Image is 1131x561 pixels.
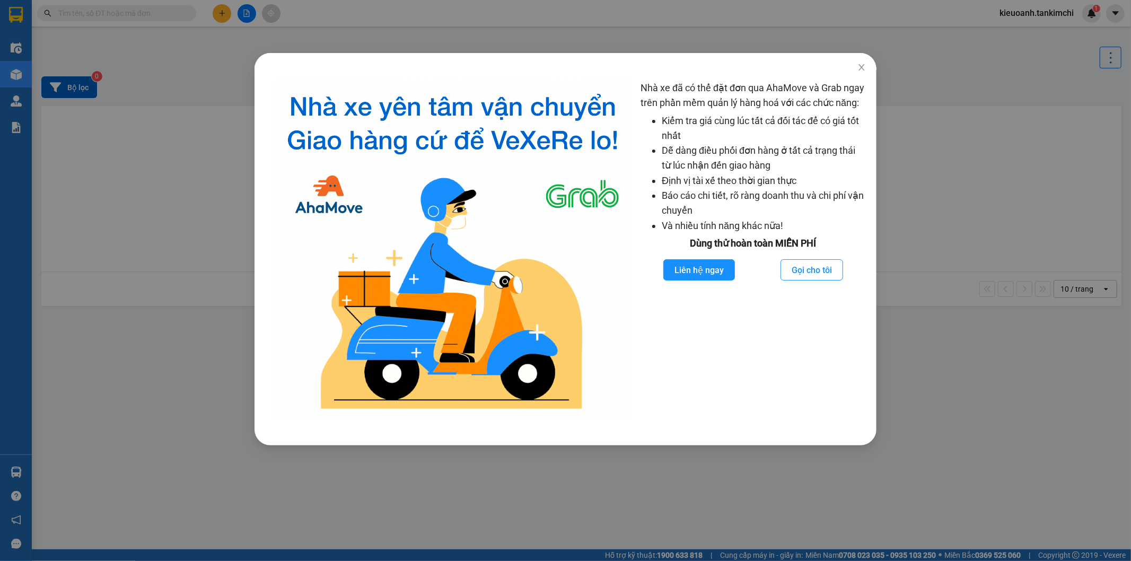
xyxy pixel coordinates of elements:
div: Nhà xe đã có thể đặt đơn qua AhaMove và Grab ngay trên phần mềm quản lý hàng hoá với các chức năng: [641,81,866,419]
li: Dễ dàng điều phối đơn hàng ở tất cả trạng thái từ lúc nhận đến giao hàng [662,143,866,173]
span: Liên hệ ngay [674,264,724,277]
li: Và nhiều tính năng khác nữa! [662,218,866,233]
span: close [857,63,866,72]
button: Close [847,53,876,83]
div: Dùng thử hoàn toàn MIỄN PHÍ [641,236,866,251]
li: Định vị tài xế theo thời gian thực [662,173,866,188]
img: logo [274,81,632,419]
li: Báo cáo chi tiết, rõ ràng doanh thu và chi phí vận chuyển [662,188,866,218]
button: Gọi cho tôi [781,259,843,280]
button: Liên hệ ngay [663,259,735,280]
span: Gọi cho tôi [792,264,832,277]
li: Kiểm tra giá cùng lúc tất cả đối tác để có giá tốt nhất [662,113,866,144]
